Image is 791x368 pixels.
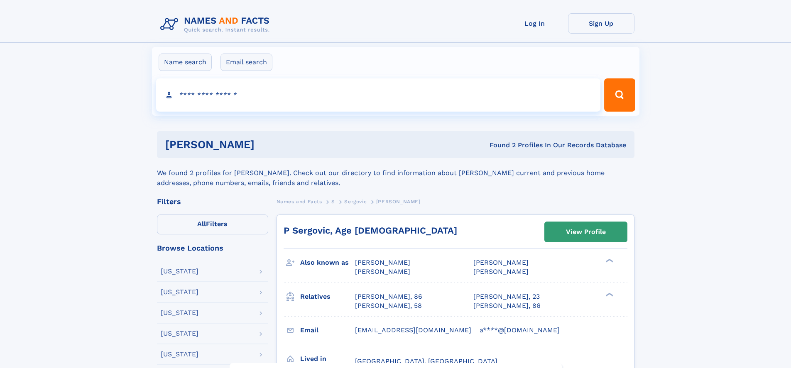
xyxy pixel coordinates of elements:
[157,244,268,252] div: Browse Locations
[344,199,367,205] span: Sergovic
[355,268,410,275] span: [PERSON_NAME]
[277,196,322,207] a: Names and Facts
[473,268,529,275] span: [PERSON_NAME]
[502,13,568,34] a: Log In
[355,357,497,365] span: [GEOGRAPHIC_DATA], [GEOGRAPHIC_DATA]
[355,292,422,301] a: [PERSON_NAME], 86
[473,301,541,310] a: [PERSON_NAME], 86
[473,258,529,266] span: [PERSON_NAME]
[604,258,614,263] div: ❯
[355,326,471,334] span: [EMAIL_ADDRESS][DOMAIN_NAME]
[300,352,355,366] h3: Lived in
[355,301,422,310] a: [PERSON_NAME], 58
[604,78,635,112] button: Search Button
[157,214,268,234] label: Filters
[300,323,355,337] h3: Email
[157,198,268,205] div: Filters
[161,351,198,358] div: [US_STATE]
[300,256,355,270] h3: Also known as
[161,310,198,316] div: [US_STATE]
[473,292,540,301] a: [PERSON_NAME], 23
[156,78,601,112] input: search input
[568,13,634,34] a: Sign Up
[161,330,198,337] div: [US_STATE]
[344,196,367,207] a: Sergovic
[372,141,626,150] div: Found 2 Profiles In Our Records Database
[331,196,335,207] a: S
[300,290,355,304] h3: Relatives
[566,222,606,241] div: View Profile
[197,220,206,228] span: All
[161,268,198,275] div: [US_STATE]
[161,289,198,295] div: [US_STATE]
[604,292,614,297] div: ❯
[165,139,372,150] h1: [PERSON_NAME]
[331,199,335,205] span: S
[159,54,212,71] label: Name search
[355,258,410,266] span: [PERSON_NAME]
[220,54,272,71] label: Email search
[157,158,634,188] div: We found 2 profiles for [PERSON_NAME]. Check out our directory to find information about [PERSON_...
[284,225,457,236] a: P Sergovic, Age [DEMOGRAPHIC_DATA]
[545,222,627,242] a: View Profile
[376,199,421,205] span: [PERSON_NAME]
[157,13,277,36] img: Logo Names and Facts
